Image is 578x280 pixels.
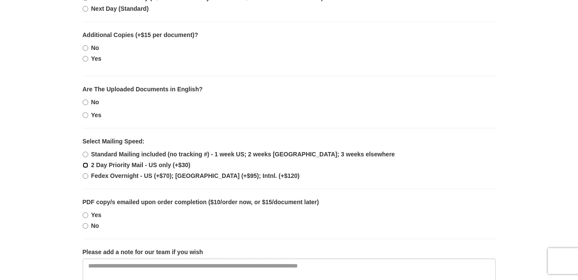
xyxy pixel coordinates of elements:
[83,138,145,145] b: Select Mailing Speed:
[91,5,149,12] b: Next Day (Standard)
[83,212,88,218] input: Yes
[83,112,88,118] input: Yes
[91,112,102,118] b: Yes
[83,6,88,12] input: Next Day (Standard)
[83,56,88,62] input: Yes
[83,31,198,38] b: Additional Copies (+$15 per document)?
[91,44,99,51] b: No
[83,248,203,256] label: Please add a note for our team if you wish
[83,152,88,157] input: Standard Mailing included (no tracking #) - 1 week US; 2 weeks [GEOGRAPHIC_DATA]; 3 weeks elsewhere
[91,222,99,229] b: No
[83,173,88,179] input: Fedex Overnight - US (+$70); [GEOGRAPHIC_DATA] (+$95); Intnl. (+$120)
[83,162,88,168] input: 2 Day Priority Mail - US only (+$30)
[83,45,88,51] input: No
[91,99,99,106] b: No
[83,223,88,229] input: No
[83,86,203,93] b: Are The Uploaded Documents in English?
[91,162,191,168] b: 2 Day Priority Mail - US only (+$30)
[91,212,102,218] b: Yes
[91,172,300,179] b: Fedex Overnight - US (+$70); [GEOGRAPHIC_DATA] (+$95); Intnl. (+$120)
[91,55,102,62] b: Yes
[91,151,395,158] b: Standard Mailing included (no tracking #) - 1 week US; 2 weeks [GEOGRAPHIC_DATA]; 3 weeks elsewhere
[83,199,319,205] b: PDF copy/s emailed upon order completion ($10/order now, or $15/document later)
[83,100,88,105] input: No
